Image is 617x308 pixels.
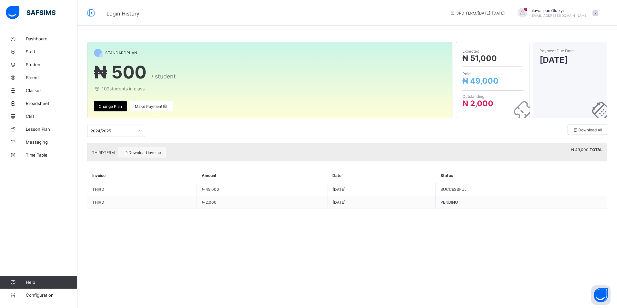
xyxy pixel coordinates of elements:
span: Messaging [26,139,77,145]
img: safsims [6,6,56,19]
td: THIRD [87,183,197,196]
span: [EMAIL_ADDRESS][DOMAIN_NAME] [531,14,588,17]
span: ₦ 49,000 [462,76,499,86]
span: oluwaseun Olubiyi [531,8,588,13]
span: Change Plan [99,104,122,109]
span: ₦ 500 [94,62,147,83]
td: [DATE] [328,196,435,209]
span: ₦ 2,000 [462,99,493,108]
th: Amount [197,168,328,183]
span: / student [151,73,176,80]
span: Expected [462,49,523,54]
span: Download Invoice [123,150,161,155]
span: Payment Due Date [540,48,601,53]
span: ₦ 51,000 [462,54,497,63]
b: TOTAL [590,147,602,152]
span: Lesson Plan [26,127,77,132]
span: ₦ 49,000 [202,187,219,192]
span: Time Table [26,152,77,158]
span: Download All [573,128,602,132]
span: [DATE] [540,55,601,65]
button: Open asap [591,285,611,305]
th: Status [436,168,607,183]
span: Configuration [26,293,77,298]
span: Outstanding [462,94,523,99]
div: oluwaseunOlubiyi [511,8,602,18]
span: Dashboard [26,36,77,41]
span: ₦ 2,000 [202,200,217,205]
span: Staff [26,49,77,54]
span: CBT [26,114,77,119]
span: THIRD TERM [92,150,115,155]
span: Student [26,62,77,67]
div: 2024/2025 [91,128,133,133]
td: SUCCESSFUL [436,183,607,196]
td: THIRD [87,196,197,209]
span: Login History [106,10,139,17]
th: Invoice [87,168,197,183]
td: [DATE] [328,183,435,196]
span: ₦ 49,000 [571,147,589,152]
span: Make Payment [135,104,168,109]
th: Date [328,168,435,183]
span: Parent [26,75,77,80]
span: Help [26,280,77,285]
td: PENDING [436,196,607,209]
span: 102 students in class [94,86,446,91]
span: STANDARD PLAN [105,50,137,55]
span: Paid [462,71,523,76]
span: Classes [26,88,77,93]
span: Broadsheet [26,101,77,106]
span: session/term information [450,11,505,15]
